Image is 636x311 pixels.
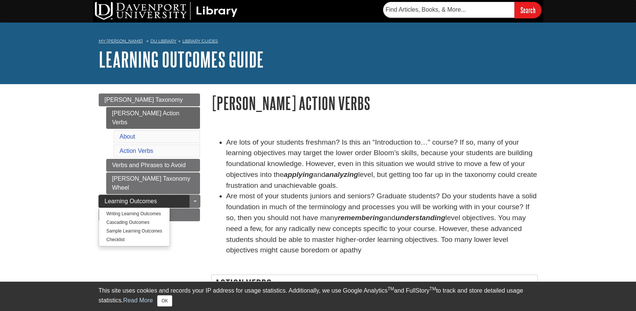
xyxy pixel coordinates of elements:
[120,133,135,140] a: About
[106,159,200,172] a: Verbs and Phrases to Avoid
[212,275,537,295] h2: Action Verbs
[226,137,538,191] li: Are lots of your students freshman? Is this an “Introduction to…” course? If so, many of your lea...
[106,172,200,194] a: [PERSON_NAME] Taxonomy Wheel
[226,191,538,256] li: Are most of your students juniors and seniors? Graduate students? Do your students have a solid f...
[284,171,313,178] strong: applying
[99,286,538,306] div: This site uses cookies and records your IP address for usage statistics. Additionally, we use Goo...
[99,195,200,208] a: Learning Outcomes
[150,38,176,44] a: DU Library
[123,297,153,303] a: Read More
[105,97,183,103] span: [PERSON_NAME] Taxonomy
[211,94,538,113] h1: [PERSON_NAME] Action Verbs
[325,171,358,178] strong: analyzing
[514,2,541,18] input: Search
[95,2,238,20] img: DU Library
[99,210,170,218] a: Writing Learning Outcomes
[99,48,264,71] a: Learning Outcomes Guide
[120,148,153,154] a: Action Verbs
[99,218,170,227] a: Cascading Outcomes
[99,227,170,236] a: Sample Learning Outcomes
[99,94,200,221] div: Guide Page Menu
[388,286,394,291] sup: TM
[338,214,383,222] em: remembering
[157,295,172,306] button: Close
[383,2,514,18] input: Find Articles, Books, & More...
[106,107,200,129] a: [PERSON_NAME] Action Verbs
[383,2,541,18] form: Searches DU Library's articles, books, and more
[99,38,143,44] a: My [PERSON_NAME]
[99,36,538,48] nav: breadcrumb
[182,38,218,44] a: Library Guides
[395,214,445,222] em: understanding
[430,286,436,291] sup: TM
[105,198,157,204] span: Learning Outcomes
[99,236,170,244] a: Checklist
[99,94,200,106] a: [PERSON_NAME] Taxonomy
